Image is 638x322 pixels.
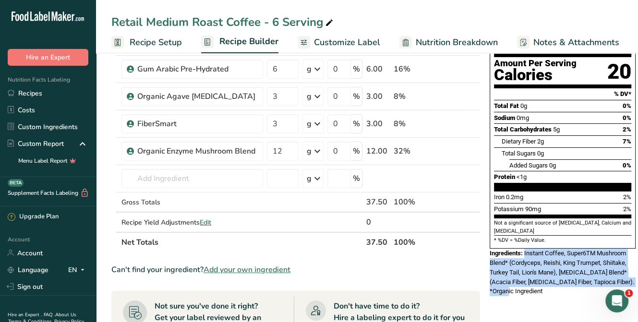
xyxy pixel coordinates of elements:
a: Language [8,262,48,278]
span: 0% [623,102,631,109]
span: Total Sugars [502,150,536,157]
a: FAQ . [44,311,55,318]
input: Add Ingredient [121,169,263,188]
div: 37.50 [366,196,390,208]
th: Net Totals [120,232,364,252]
th: 100% [392,232,436,252]
span: Total Carbohydrates [494,126,552,133]
span: 1 [625,289,633,297]
span: 0g [549,162,556,169]
span: 5g [553,126,560,133]
div: 3.00 [366,91,390,102]
div: Custom Report [8,139,64,149]
span: 0mg [517,114,529,121]
span: 2g [537,138,544,145]
span: Recipe Builder [219,35,278,48]
span: 7% [623,138,631,145]
div: EN [68,264,88,275]
iframe: Intercom live chat [605,289,628,312]
span: 90mg [525,205,541,213]
div: 0 [366,216,390,228]
div: g [307,173,312,184]
span: Customize Label [314,36,380,49]
a: Customize Label [298,32,380,53]
div: 8% [394,91,434,102]
div: BETA [8,179,24,187]
span: Nutrition Breakdown [416,36,498,49]
div: Calories [494,68,577,82]
div: Organic Enzyme Mushroom Blend [137,145,257,157]
div: Upgrade Plan [8,212,59,222]
div: Amount Per Serving [494,59,577,68]
a: Recipe Builder [201,31,278,54]
span: Recipe Setup [130,36,182,49]
div: Can't find your ingredient? [111,264,480,275]
div: g [307,145,312,157]
div: g [307,118,312,130]
span: Total Fat [494,102,519,109]
section: * %DV = %Daily Value. [494,235,631,244]
span: 0.2mg [506,193,523,201]
div: 6.00 [366,63,390,75]
span: 2% [623,205,631,213]
span: Potassium [494,205,524,213]
section: Not a significant source of [MEDICAL_DATA], Calcium and [MEDICAL_DATA] [494,219,631,235]
div: 3.00 [366,118,390,130]
div: 16% [394,63,434,75]
th: 37.50 [364,232,392,252]
div: Recipe Yield Adjustments [121,217,263,227]
span: Ingredients: [490,250,523,257]
div: g [307,63,312,75]
span: Instant Coffee, Super6TM Mushroom Blend* (Cordyceps, Reishi, King Trumpet, Shiitake, Turkey Tail,... [490,250,634,295]
a: Hire an Expert . [8,311,42,318]
div: Gum Arabic Pre-Hydrated [137,63,257,75]
span: Add your own ingredient [204,264,290,275]
div: Retail Medium Roast Coffee - 6 Serving [111,13,335,31]
div: 12.00 [366,145,390,157]
div: 20 [607,59,631,84]
div: 100% [394,196,434,208]
span: Notes & Attachments [533,36,619,49]
button: Hire an Expert [8,49,88,66]
span: Edit [200,218,211,227]
span: 0% [623,162,631,169]
div: 32% [394,145,434,157]
div: g [307,91,312,102]
div: FiberSmart [137,118,257,130]
div: 8% [394,118,434,130]
span: Dietary Fiber [502,138,536,145]
span: <1g [517,173,527,180]
span: 2% [623,126,631,133]
span: 2% [623,193,631,201]
span: 0g [537,150,544,157]
span: Added Sugars [509,162,548,169]
div: Gross Totals [121,197,263,207]
a: Notes & Attachments [517,32,619,53]
span: Iron [494,193,505,201]
span: Protein [494,173,515,180]
a: Recipe Setup [111,32,182,53]
span: 0g [520,102,527,109]
a: Nutrition Breakdown [399,32,498,53]
div: Organic Agave [MEDICAL_DATA] [137,91,257,102]
span: Sodium [494,114,515,121]
section: % DV* [494,88,631,100]
span: 0% [623,114,631,121]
